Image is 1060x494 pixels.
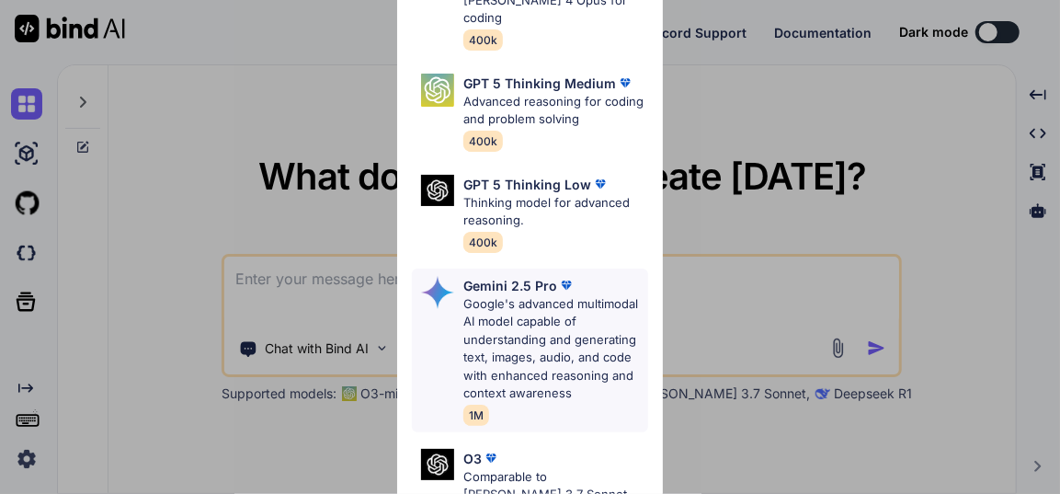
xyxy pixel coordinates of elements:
span: 400k [463,29,503,51]
p: Gemini 2.5 Pro [463,276,557,295]
p: O3 [463,449,482,468]
span: 400k [463,232,503,253]
img: Pick Models [421,175,454,207]
img: premium [591,175,610,193]
img: Pick Models [421,449,454,481]
img: premium [557,276,576,294]
p: Advanced reasoning for coding and problem solving [463,93,647,129]
p: GPT 5 Thinking Low [463,175,591,194]
img: Pick Models [421,276,454,309]
span: 1M [463,405,489,426]
img: premium [616,74,634,92]
p: Google's advanced multimodal AI model capable of understanding and generating text, images, audio... [463,295,647,403]
img: Pick Models [421,74,454,107]
p: GPT 5 Thinking Medium [463,74,616,93]
p: Thinking model for advanced reasoning. [463,194,647,230]
img: premium [482,449,500,467]
span: 400k [463,131,503,152]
